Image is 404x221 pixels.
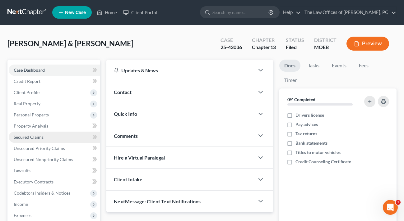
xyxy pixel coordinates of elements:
span: 13 [270,44,276,50]
span: New Case [65,10,86,15]
a: The Law Offices of [PERSON_NAME], PC [301,7,396,18]
span: Client Intake [114,176,142,182]
span: Lawsuits [14,168,30,173]
span: Case Dashboard [14,67,45,73]
div: Updates & News [114,67,247,74]
a: Docs [279,60,300,72]
span: 1 [396,200,401,205]
span: Credit Counseling Certificate [295,159,351,165]
a: Help [280,7,301,18]
a: Fees [354,60,374,72]
span: Unsecured Nonpriority Claims [14,157,73,162]
span: Contact [114,89,132,95]
span: Executory Contracts [14,179,53,184]
span: Tax returns [295,131,317,137]
div: MOEB [314,44,337,51]
iframe: Intercom live chat [383,200,398,215]
a: Events [327,60,351,72]
a: Client Portal [120,7,160,18]
input: Search by name... [212,7,269,18]
button: Preview [346,37,389,51]
span: Codebtors Insiders & Notices [14,190,70,196]
span: Client Profile [14,90,39,95]
span: [PERSON_NAME] & [PERSON_NAME] [7,39,133,48]
span: Personal Property [14,112,49,117]
span: Real Property [14,101,40,106]
span: Drivers license [295,112,324,118]
span: Credit Report [14,79,40,84]
span: Comments [114,133,138,139]
div: Case [221,37,242,44]
a: Unsecured Nonpriority Claims [9,154,100,165]
strong: 0% Completed [287,97,315,102]
span: Property Analysis [14,123,48,129]
span: NextMessage: Client Text Notifications [114,198,201,204]
a: Executory Contracts [9,176,100,187]
a: Secured Claims [9,132,100,143]
span: Titles to motor vehicles [295,149,341,156]
div: Filed [286,44,304,51]
a: Credit Report [9,76,100,87]
div: Chapter [252,44,276,51]
a: Unsecured Priority Claims [9,143,100,154]
div: Status [286,37,304,44]
a: Property Analysis [9,120,100,132]
a: Home [94,7,120,18]
div: Chapter [252,37,276,44]
span: Income [14,201,28,207]
span: Hire a Virtual Paralegal [114,155,165,160]
span: Bank statements [295,140,327,146]
a: Lawsuits [9,165,100,176]
div: 25-43036 [221,44,242,51]
div: District [314,37,337,44]
span: Quick Info [114,111,137,117]
span: Unsecured Priority Claims [14,146,65,151]
span: Pay advices [295,121,318,128]
a: Timer [279,74,302,86]
a: Case Dashboard [9,65,100,76]
span: Secured Claims [14,134,44,140]
span: Expenses [14,213,31,218]
a: Tasks [303,60,324,72]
